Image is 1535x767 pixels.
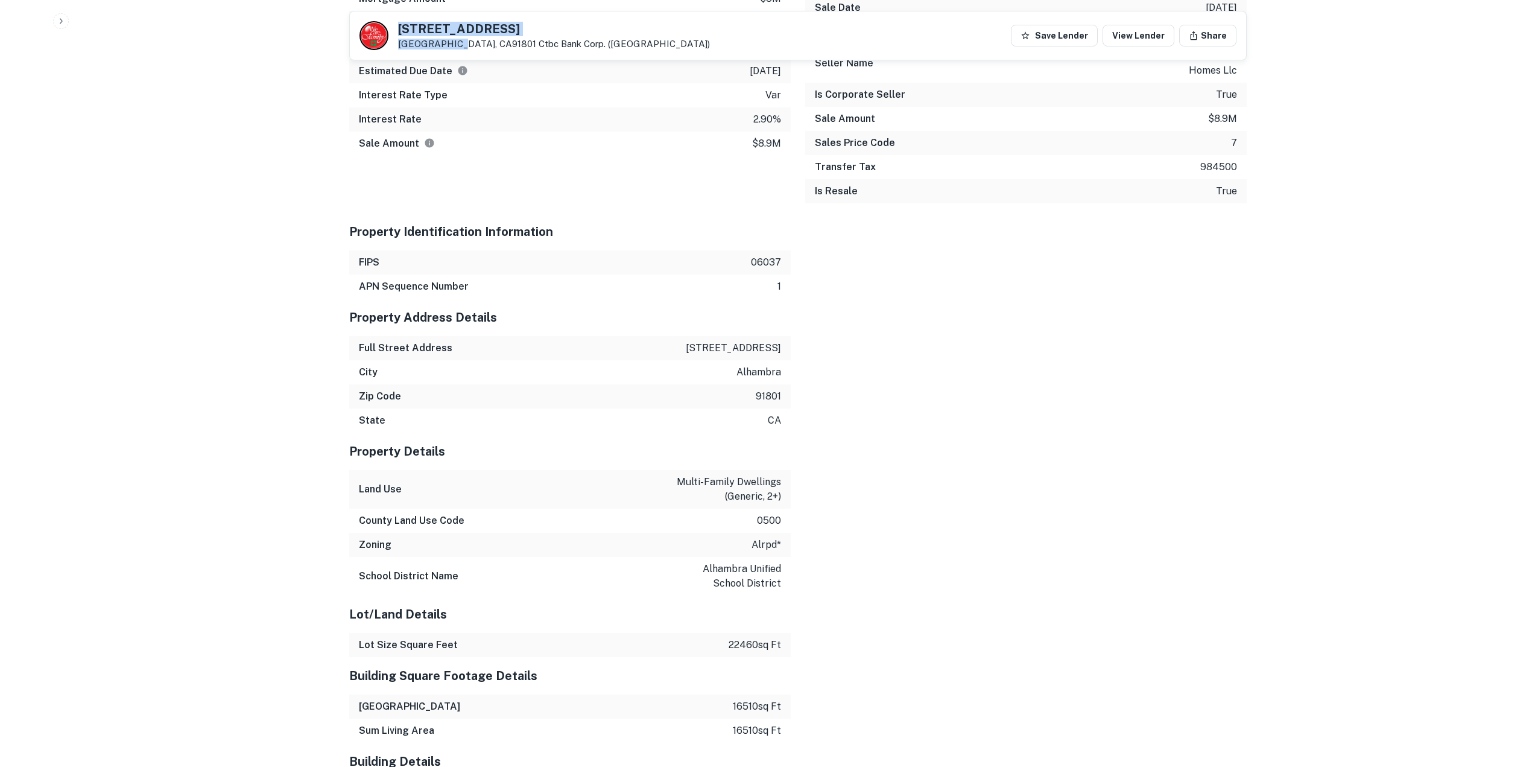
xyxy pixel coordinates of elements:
[815,1,861,15] h6: Sale Date
[815,136,895,150] h6: Sales Price Code
[673,562,781,591] p: alhambra unified school district
[349,308,791,326] h5: Property Address Details
[673,475,781,504] p: multi-family dwellings (generic, 2+)
[736,365,781,380] p: alhambra
[359,413,385,428] h6: State
[768,413,781,428] p: ca
[729,638,781,652] p: 22460 sq ft
[815,88,905,102] h6: Is Corporate Seller
[359,64,468,78] h6: Estimated Due Date
[1103,25,1174,46] a: View Lender
[539,39,710,49] a: Ctbc Bank Corp. ([GEOGRAPHIC_DATA])
[359,136,435,151] h6: Sale Amount
[815,184,858,199] h6: Is Resale
[359,341,452,355] h6: Full Street Address
[1208,112,1237,126] p: $8.9m
[1206,1,1237,15] p: [DATE]
[752,136,781,151] p: $8.9m
[398,39,710,49] p: [GEOGRAPHIC_DATA], CA91801
[1216,184,1237,199] p: true
[359,112,422,127] h6: Interest Rate
[359,699,460,714] h6: [GEOGRAPHIC_DATA]
[1231,136,1237,150] p: 7
[1200,160,1237,174] p: 984500
[733,724,781,738] p: 16510 sq ft
[349,667,791,685] h5: Building Square Footage Details
[359,365,378,380] h6: City
[359,88,448,103] h6: Interest Rate Type
[753,112,781,127] p: 2.90%
[359,279,469,294] h6: APN Sequence Number
[359,389,401,404] h6: Zip Code
[359,514,464,528] h6: County Land Use Code
[457,65,468,76] svg: Estimate is based on a standard schedule for this type of loan.
[359,538,391,552] h6: Zoning
[777,279,781,294] p: 1
[359,255,379,270] h6: FIPS
[751,255,781,270] p: 06037
[359,569,458,584] h6: School District Name
[765,88,781,103] p: var
[815,160,876,174] h6: Transfer Tax
[359,638,458,652] h6: Lot Size Square Feet
[733,699,781,714] p: 16510 sq ft
[359,482,402,497] h6: Land Use
[815,56,873,71] h6: Seller Name
[359,724,434,738] h6: Sum Living Area
[349,442,791,460] h5: Property Details
[424,138,435,148] svg: The values displayed on the website are for informational purposes only and may be reported incor...
[398,23,710,35] h5: [STREET_ADDRESS]
[686,341,781,355] p: [STREET_ADDRESS]
[1179,25,1236,46] button: Share
[349,223,791,241] h5: Property Identification Information
[752,538,781,552] p: alrpd*
[757,514,781,528] p: 0500
[349,605,791,623] h5: Lot/Land Details
[1216,88,1237,102] p: true
[756,389,781,404] p: 91801
[1128,49,1237,78] p: alhambra summit homes llc
[1011,25,1098,46] button: Save Lender
[815,112,875,126] h6: Sale Amount
[750,64,781,78] p: [DATE]
[1475,670,1535,728] iframe: Chat Widget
